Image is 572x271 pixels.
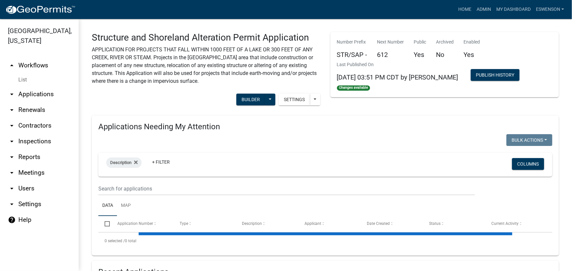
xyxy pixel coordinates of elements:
h5: No [436,51,454,59]
button: Settings [279,94,310,105]
p: Next Number [377,39,404,45]
datatable-header-cell: Type [173,216,236,232]
i: arrow_drop_down [8,122,16,130]
i: arrow_drop_down [8,90,16,98]
i: arrow_drop_down [8,200,16,208]
i: arrow_drop_down [8,185,16,192]
p: APPLICATION FOR PROJECTS THAT FALL WITHIN 1000 FEET OF A LAKE OR 300 FEET OF ANY CREEK, RIVER OR ... [92,46,321,85]
p: Number Prefix [337,39,367,45]
datatable-header-cell: Description [236,216,298,232]
span: Type [180,221,188,226]
i: help [8,216,16,224]
input: Search for applications [98,182,475,195]
wm-modal-confirm: Workflow Publish History [471,73,520,78]
h5: Yes [414,51,426,59]
h5: 612 [377,51,404,59]
i: arrow_drop_down [8,137,16,145]
datatable-header-cell: Application Number [111,216,173,232]
h5: Yes [464,51,480,59]
a: Home [456,3,474,16]
i: arrow_drop_down [8,169,16,177]
i: arrow_drop_down [8,153,16,161]
i: arrow_drop_up [8,62,16,69]
datatable-header-cell: Applicant [298,216,361,232]
span: 0 selected / [105,239,125,243]
p: Public [414,39,426,45]
button: Columns [512,158,544,170]
span: Changes available [337,85,370,91]
button: Bulk Actions [506,134,552,146]
button: Publish History [471,69,520,81]
a: + Filter [147,156,175,168]
p: Archived [436,39,454,45]
span: Date Created [367,221,390,226]
a: eswenson [533,3,567,16]
datatable-header-cell: Status [423,216,485,232]
a: Data [98,195,117,216]
span: Application Number [117,221,153,226]
p: Enabled [464,39,480,45]
p: Last Published On [337,61,458,68]
datatable-header-cell: Current Activity [485,216,548,232]
h4: Applications Needing My Attention [98,122,552,132]
a: Map [117,195,135,216]
span: [DATE] 03:51 PM CDT by [PERSON_NAME] [337,73,458,81]
span: Description [110,160,131,165]
h3: Structure and Shoreland Alteration Permit Application [92,32,321,43]
span: Current Activity [492,221,519,226]
a: Admin [474,3,494,16]
datatable-header-cell: Select [98,216,111,232]
i: arrow_drop_down [8,106,16,114]
h5: STR/SAP - [337,51,367,59]
a: My Dashboard [494,3,533,16]
span: Status [429,221,441,226]
div: 0 total [98,233,552,249]
span: Applicant [305,221,322,226]
button: Builder [236,94,265,105]
span: Description [242,221,262,226]
datatable-header-cell: Date Created [361,216,423,232]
